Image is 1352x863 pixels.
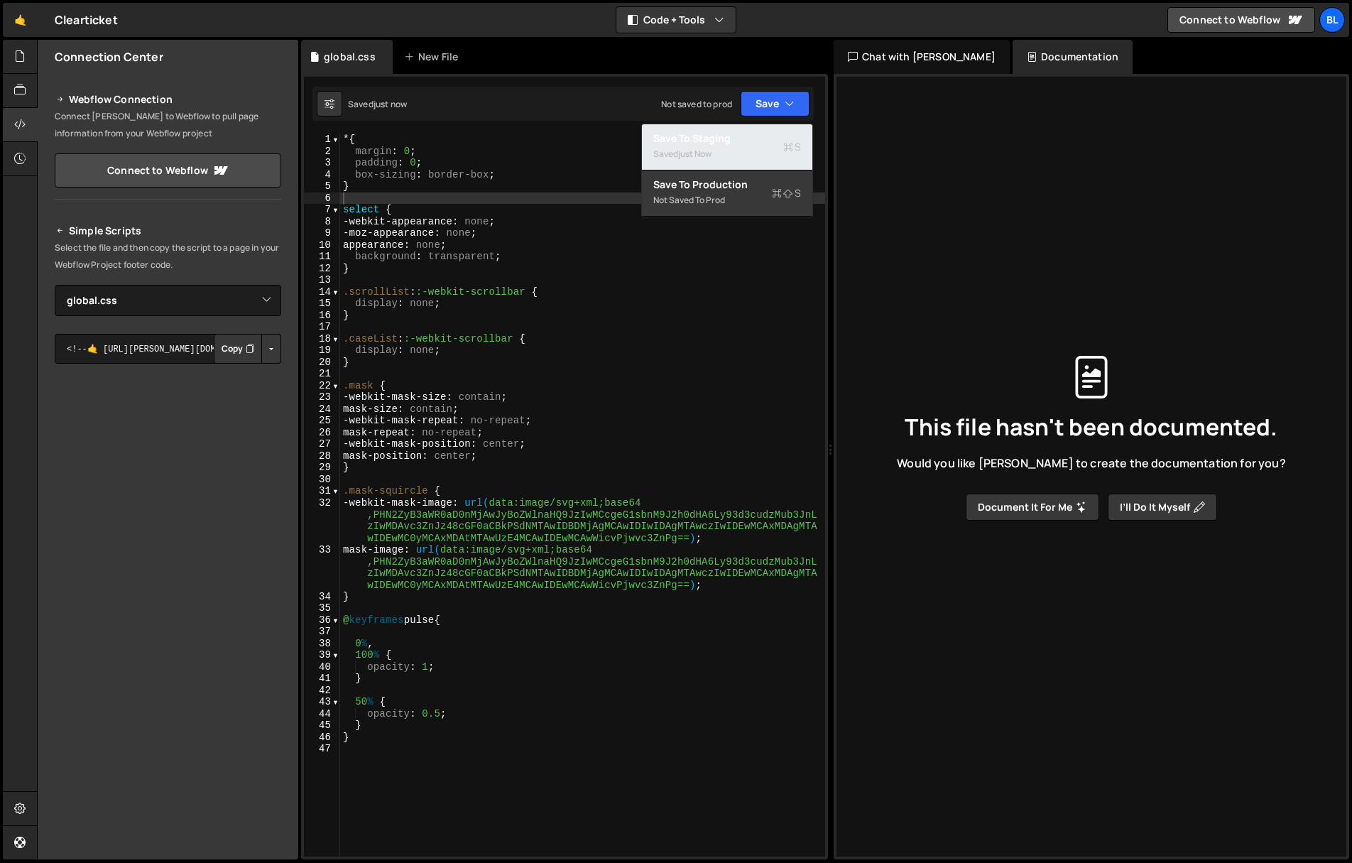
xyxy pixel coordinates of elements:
[55,49,163,65] h2: Connection Center
[304,134,340,146] div: 1
[653,192,801,209] div: Not saved to prod
[653,146,801,163] div: Saved
[55,11,118,28] div: Clearticket
[304,544,340,591] div: 33
[3,3,38,37] a: 🤙
[304,720,340,732] div: 45
[304,450,340,462] div: 28
[1108,494,1217,521] button: I’ll do it myself
[304,263,340,275] div: 12
[55,91,281,108] h2: Webflow Connection
[905,416,1277,438] span: This file hasn't been documented.
[55,387,283,515] iframe: YouTube video player
[304,204,340,216] div: 7
[642,124,812,170] button: Save to StagingS Savedjust now
[783,140,801,154] span: S
[304,169,340,181] div: 4
[304,696,340,708] div: 43
[304,251,340,263] div: 11
[304,227,340,239] div: 9
[304,403,340,416] div: 24
[304,286,340,298] div: 14
[304,462,340,474] div: 29
[304,708,340,720] div: 44
[661,98,732,110] div: Not saved to prod
[304,216,340,228] div: 8
[653,131,801,146] div: Save to Staging
[1319,7,1345,33] a: Bl
[772,186,801,200] span: S
[641,124,813,217] div: Code + Tools
[304,368,340,380] div: 21
[348,98,407,110] div: Saved
[304,298,340,310] div: 15
[304,614,340,626] div: 36
[304,438,340,450] div: 27
[55,239,281,273] p: Select the file and then copy the script to a page in your Webflow Project footer code.
[304,274,340,286] div: 13
[304,391,340,403] div: 23
[304,310,340,322] div: 16
[304,146,340,158] div: 2
[1167,7,1315,33] a: Connect to Webflow
[304,344,340,357] div: 19
[304,661,340,673] div: 40
[304,626,340,638] div: 37
[324,50,376,64] div: global.css
[55,222,281,239] h2: Simple Scripts
[897,455,1285,471] span: Would you like [PERSON_NAME] to create the documentation for you?
[55,524,283,652] iframe: YouTube video player
[304,321,340,333] div: 17
[55,153,281,188] a: Connect to Webflow
[214,334,281,364] div: Button group with nested dropdown
[304,427,340,439] div: 26
[304,380,340,392] div: 22
[678,148,712,160] div: just now
[304,415,340,427] div: 25
[304,591,340,603] div: 34
[304,357,340,369] div: 20
[55,334,281,364] textarea: <!--🤙 [URL][PERSON_NAME][DOMAIN_NAME]> <script>document.addEventListener("DOMContentLoaded", func...
[1013,40,1133,74] div: Documentation
[304,732,340,744] div: 46
[304,649,340,661] div: 39
[741,91,809,116] button: Save
[304,638,340,650] div: 38
[304,333,340,345] div: 18
[304,157,340,169] div: 3
[653,178,801,192] div: Save to Production
[304,485,340,497] div: 31
[304,239,340,251] div: 10
[834,40,1010,74] div: Chat with [PERSON_NAME]
[404,50,464,64] div: New File
[304,497,340,544] div: 32
[304,743,340,755] div: 47
[616,7,736,33] button: Code + Tools
[304,673,340,685] div: 41
[55,108,281,142] p: Connect [PERSON_NAME] to Webflow to pull page information from your Webflow project
[966,494,1099,521] button: Document it for me
[304,180,340,192] div: 5
[642,170,812,217] button: Save to ProductionS Not saved to prod
[304,474,340,486] div: 30
[214,334,262,364] button: Copy
[374,98,407,110] div: just now
[304,192,340,205] div: 6
[304,685,340,697] div: 42
[304,602,340,614] div: 35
